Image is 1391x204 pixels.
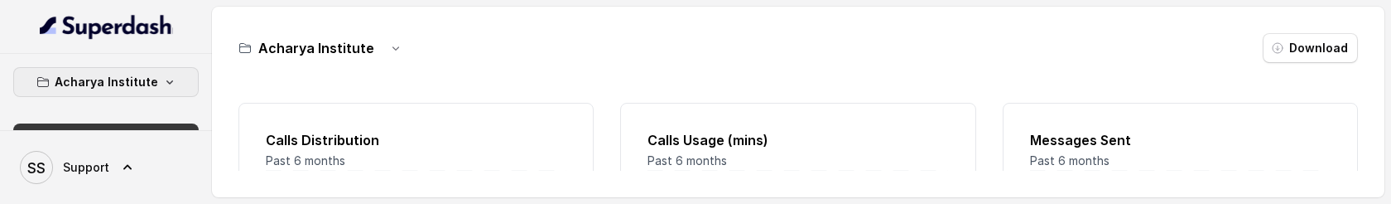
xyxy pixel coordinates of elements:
img: light.svg [40,13,173,40]
button: Download [1263,33,1358,63]
h2: Calls Usage (mins) [647,130,948,150]
a: Dashboard [13,124,199,153]
h3: Acharya Institute [258,38,374,58]
a: Support [13,144,199,191]
p: Acharya Institute [55,72,158,92]
span: Support [63,159,109,176]
span: Past 6 months [266,153,345,168]
span: Past 6 months [647,153,727,168]
h2: Messages Sent [1030,130,1331,150]
button: Acharya Institute [13,67,199,97]
h2: Calls Distribution [266,130,566,150]
span: Past 6 months [1030,153,1109,168]
text: SS [27,159,46,177]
